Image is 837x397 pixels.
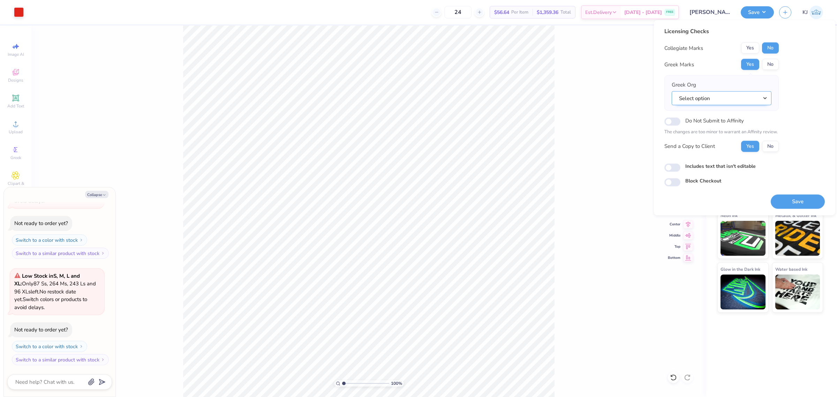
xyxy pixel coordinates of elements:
[12,234,87,246] button: Switch to a color with stock
[537,9,558,16] span: $1,359.36
[7,103,24,109] span: Add Text
[101,251,105,255] img: Switch to a similar product with stock
[762,43,779,54] button: No
[8,52,24,57] span: Image AI
[672,81,696,89] label: Greek Org
[85,191,108,198] button: Collapse
[585,9,612,16] span: Est. Delivery
[664,60,694,68] div: Greek Marks
[101,358,105,362] img: Switch to a similar product with stock
[685,116,744,125] label: Do Not Submit to Affinity
[494,9,509,16] span: $56.64
[666,10,673,15] span: FREE
[741,141,759,152] button: Yes
[14,272,80,287] strong: Low Stock in S, M, L and XL :
[664,44,703,52] div: Collegiate Marks
[664,142,715,150] div: Send a Copy to Client
[775,212,816,219] span: Metallic & Glitter Ink
[775,275,820,309] img: Water based Ink
[3,181,28,192] span: Clipart & logos
[771,194,825,209] button: Save
[79,344,83,349] img: Switch to a color with stock
[741,6,774,18] button: Save
[672,91,771,105] button: Select option
[721,275,766,309] img: Glow in the Dark Ink
[12,248,109,259] button: Switch to a similar product with stock
[14,220,68,227] div: Not ready to order yet?
[802,8,808,16] span: KJ
[721,212,738,219] span: Neon Ink
[668,244,680,249] span: Top
[79,238,83,242] img: Switch to a color with stock
[664,129,779,136] p: The changes are too minor to warrant an Affinity review.
[741,43,759,54] button: Yes
[8,77,23,83] span: Designs
[9,129,23,135] span: Upload
[668,255,680,260] span: Bottom
[775,265,807,273] span: Water based Ink
[721,265,760,273] span: Glow in the Dark Ink
[560,9,571,16] span: Total
[14,272,96,311] span: Only 87 Ss, 264 Ms, 243 Ls and 96 XLs left. Switch colors or products to avoid delays.
[12,354,109,365] button: Switch to a similar product with stock
[391,380,402,387] span: 100 %
[775,221,820,256] img: Metallic & Glitter Ink
[668,222,680,227] span: Center
[762,141,779,152] button: No
[12,341,87,352] button: Switch to a color with stock
[721,221,766,256] img: Neon Ink
[685,162,756,170] label: Includes text that isn't editable
[809,6,823,19] img: Kendra Jingco
[511,9,528,16] span: Per Item
[802,6,823,19] a: KJ
[624,9,662,16] span: [DATE] - [DATE]
[684,5,736,19] input: Untitled Design
[741,59,759,70] button: Yes
[664,27,779,36] div: Licensing Checks
[668,233,680,238] span: Middle
[10,155,21,160] span: Greek
[14,326,68,333] div: Not ready to order yet?
[14,288,76,303] span: No restock date yet.
[685,177,721,184] label: Block Checkout
[444,6,472,18] input: – –
[762,59,779,70] button: No
[14,166,96,204] span: Only 68 Ss, 179 Ms, 237 Ls and 93 XLs left. Switch colors or products to avoid delays.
